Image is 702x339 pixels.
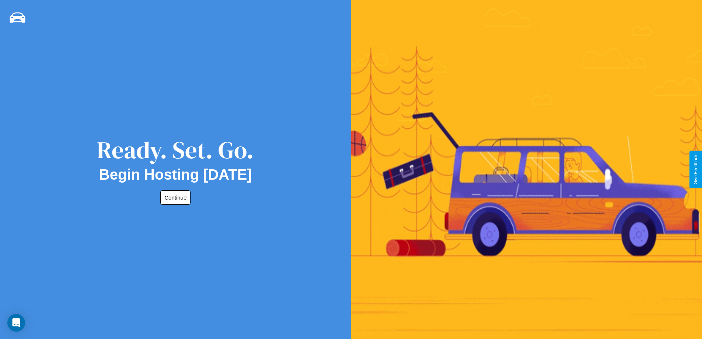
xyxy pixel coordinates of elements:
button: Continue [160,190,191,205]
div: Ready. Set. Go. [97,134,254,166]
h2: Begin Hosting [DATE] [99,166,252,183]
div: Open Intercom Messenger [7,314,25,332]
div: Give Feedback [693,155,698,184]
